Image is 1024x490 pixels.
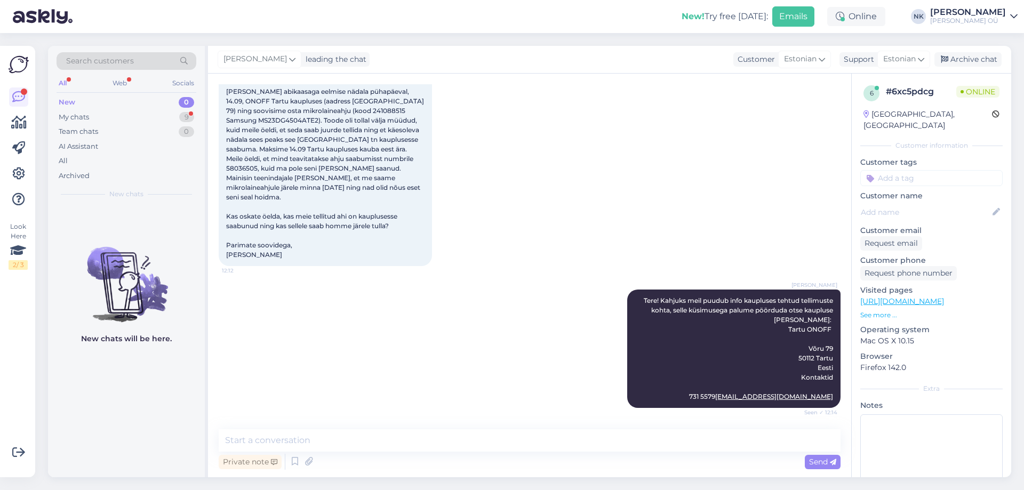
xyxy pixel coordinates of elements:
span: 6 [870,89,874,97]
span: New chats [109,189,143,199]
p: Customer name [860,190,1003,202]
div: My chats [59,112,89,123]
div: Support [839,54,874,65]
p: See more ... [860,310,1003,320]
img: Askly Logo [9,54,29,75]
div: Archived [59,171,90,181]
span: [PERSON_NAME] [791,281,837,289]
span: Estonian [784,53,817,65]
p: Customer phone [860,255,1003,266]
div: All [59,156,68,166]
span: [PERSON_NAME] [223,53,287,65]
div: 2 / 3 [9,260,28,270]
p: Operating system [860,324,1003,335]
div: 0 [179,126,194,137]
p: Notes [860,400,1003,411]
p: Customer tags [860,157,1003,168]
div: Customer [733,54,775,65]
img: No chats [48,228,205,324]
div: Private note [219,455,282,469]
span: Search customers [66,55,134,67]
input: Add a tag [860,170,1003,186]
p: Browser [860,351,1003,362]
span: Tere! Kahjuks meil puudub info kaupluses tehtud tellimuste kohta, selle küsimusega palume pöördud... [644,296,835,400]
div: 0 [179,97,194,108]
p: Customer email [860,225,1003,236]
div: Try free [DATE]: [682,10,768,23]
p: Mac OS X 10.15 [860,335,1003,347]
span: 12:12 [222,267,262,275]
b: New! [682,11,705,21]
span: Online [956,86,999,98]
a: [URL][DOMAIN_NAME] [860,296,944,306]
div: Customer information [860,141,1003,150]
input: Add name [861,206,990,218]
div: Online [827,7,885,26]
span: Send [809,457,836,467]
p: Firefox 142.0 [860,362,1003,373]
div: Web [110,76,129,90]
a: [EMAIL_ADDRESS][DOMAIN_NAME] [715,392,833,400]
div: Team chats [59,126,98,137]
span: Seen ✓ 12:14 [797,408,837,416]
div: Extra [860,384,1003,393]
div: leading the chat [301,54,366,65]
div: Archive chat [934,52,1002,67]
div: AI Assistant [59,141,98,152]
div: Request phone number [860,266,957,280]
p: New chats will be here. [81,333,172,344]
p: Visited pages [860,285,1003,296]
div: [PERSON_NAME] [930,8,1006,17]
div: Request email [860,236,922,251]
div: Socials [170,76,196,90]
div: All [57,76,69,90]
div: NK [911,9,926,24]
a: [PERSON_NAME][PERSON_NAME] OÜ [930,8,1018,25]
div: [PERSON_NAME] OÜ [930,17,1006,25]
span: Estonian [883,53,916,65]
button: Emails [772,6,814,27]
div: Look Here [9,222,28,270]
div: # 6xc5pdcg [886,85,956,98]
div: New [59,97,75,108]
div: 9 [179,112,194,123]
div: [GEOGRAPHIC_DATA], [GEOGRAPHIC_DATA] [863,109,992,131]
